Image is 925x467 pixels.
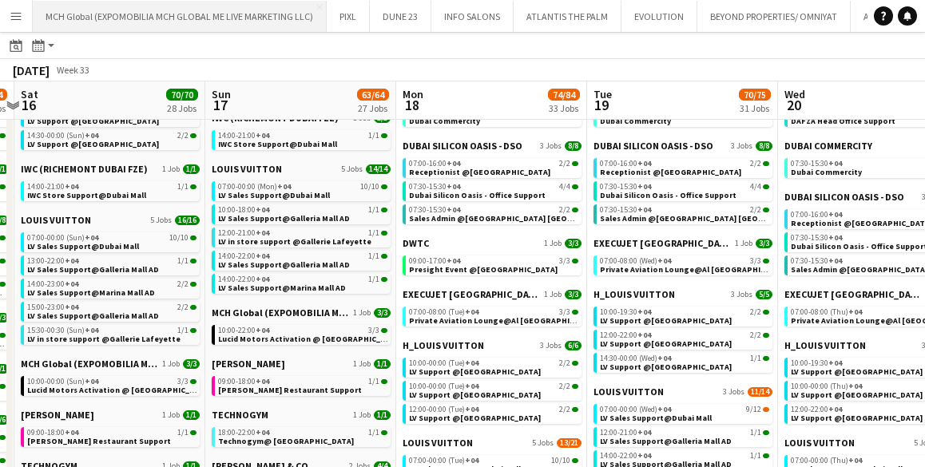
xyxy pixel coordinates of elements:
[750,206,761,214] span: 2/2
[277,181,291,192] span: +04
[27,132,98,140] span: 14:30-00:00 (Sun)
[27,303,78,311] span: 15:00-23:00
[544,239,562,248] span: 1 Job
[409,359,478,367] span: 10:00-00:00 (Tue)
[600,213,819,224] span: Sales Admin @Dubai Silicon Oasis
[327,1,370,32] button: PIXL
[21,163,200,214] div: IWC (RICHEMONT DUBAI FZE)1 Job1/114:00-21:00+041/1IWC Store Support@Dubai Mall
[218,236,371,247] span: LV in store support @Gallerie Lafeyette
[600,315,732,326] span: LV Support @Dubai Mall
[218,252,269,260] span: 14:00-22:00
[600,116,671,126] span: Dubai Commercity
[212,163,391,307] div: LOUIS VUITTON5 Jobs14/1407:00-00:00 (Mon)+0410/10LV Sales Support@Dubai Mall10:00-18:00+041/1LV S...
[177,132,189,140] span: 2/2
[594,140,713,152] span: DUBAI SILICON OASIS - DSO
[27,255,197,274] a: 13:00-22:00+041/1LV Sales Support@Galleria Mall AD
[368,206,379,214] span: 1/1
[828,158,842,168] span: +04
[559,183,570,191] span: 4/4
[368,275,379,283] span: 1/1
[256,251,269,261] span: +04
[21,409,200,421] a: [PERSON_NAME]1 Job1/1
[431,1,514,32] button: INFO SALONS
[366,164,391,174] span: 14/14
[162,164,180,174] span: 1 Job
[600,264,792,275] span: Private Aviation Lounge@Al Maktoum Airport
[368,378,379,386] span: 1/1
[177,257,189,265] span: 1/1
[409,257,460,265] span: 09:00-17:00
[409,366,541,377] span: LV Support @Dubai Mall
[177,280,189,288] span: 2/2
[212,409,391,460] div: TECHNOGYM1 Job1/118:00-22:00+041/1Technogym@ [GEOGRAPHIC_DATA]
[600,255,769,274] a: 07:00-08:00 (Wed)+043/3Private Aviation Lounge@Al [GEOGRAPHIC_DATA]
[791,413,923,423] span: LV Support @Mall of the Emirates
[750,183,761,191] span: 4/4
[756,141,772,151] span: 8/8
[403,288,582,300] a: EXECUJET [GEOGRAPHIC_DATA]1 Job3/3
[403,237,582,288] div: DWTC1 Job3/309:00-17:00+043/3Presight Event @[GEOGRAPHIC_DATA]
[791,390,923,400] span: LV Support @Dubai Mall
[600,330,769,348] a: 12:00-22:00+042/2LV Support @[GEOGRAPHIC_DATA]
[600,308,651,316] span: 10:00-19:30
[403,339,582,437] div: H_LOUIS VUITTON3 Jobs6/610:00-00:00 (Tue)+042/2LV Support @[GEOGRAPHIC_DATA]10:00-00:00 (Tue)+042...
[27,183,78,191] span: 14:00-21:00
[218,275,269,283] span: 14:00-22:00
[21,163,148,175] span: IWC (RICHEMONT DUBAI FZE)
[21,409,200,460] div: [PERSON_NAME]1 Job1/109:00-18:00+041/1[PERSON_NAME] Restaurant Support
[637,307,651,317] span: +04
[27,334,181,344] span: LV in store support @Gallerie Lafeyette
[218,204,387,223] a: 10:00-18:00+041/1LV Sales Support@Galleria Mall AD
[403,339,484,351] span: H_LOUIS VUITTON
[212,112,391,163] div: IWC (RICHEMONT DUBAI FZE)1 Job1/114:00-21:00+041/1IWC Store Support@Dubai Mall
[403,140,522,152] span: DUBAI SILICON OASIS - DSO
[559,406,570,414] span: 2/2
[403,140,582,152] a: DUBAI SILICON OASIS - DSO3 Jobs8/8
[594,140,772,237] div: DUBAI SILICON OASIS - DSO3 Jobs8/807:00-16:00+042/2Receptionist @[GEOGRAPHIC_DATA]07:30-15:30+044...
[27,287,155,298] span: LV Sales Support@Marina Mall AD
[637,204,651,215] span: +04
[594,386,772,398] a: LOUIS VUITTON3 Jobs11/14
[162,359,180,369] span: 1 Job
[218,190,330,200] span: LV Sales Support@Dubai Mall
[828,209,842,220] span: +04
[21,358,159,370] span: MCH Global (EXPOMOBILIA MCH GLOBAL ME LIVE MARKETING LLC)
[791,382,862,390] span: 10:00-00:00 (Thu)
[697,1,851,32] button: BEYOND PROPERTIES/ OMNIYAT
[177,378,189,386] span: 3/3
[218,334,403,344] span: Lucid Motors Activation @ Galleria Mall
[600,338,732,349] span: LV Support @Mall of the Emirates
[27,385,212,395] span: Lucid Motors Activation @ Galleria Mall
[403,140,582,237] div: DUBAI SILICON OASIS - DSO3 Jobs8/807:00-16:00+042/2Receptionist @[GEOGRAPHIC_DATA]07:30-15:30+044...
[374,359,391,369] span: 1/1
[27,325,197,343] a: 15:30-00:30 (Sun)+041/1LV in store support @Gallerie Lafeyette
[600,181,769,200] a: 07:30-15:30+044/4Dubai Silicon Oasis - Office Support
[27,130,197,148] a: 14:30-00:00 (Sun)+042/2LV Support @[GEOGRAPHIC_DATA]
[27,116,159,126] span: LV Support @Mall of the Emirates
[750,257,761,265] span: 3/3
[368,327,379,334] span: 3/3
[403,288,582,339] div: EXECUJET [GEOGRAPHIC_DATA]1 Job3/307:00-08:00 (Tue)+043/3Private Aviation Lounge@Al [GEOGRAPHIC_D...
[169,234,189,242] span: 10/10
[828,404,842,414] span: +04
[183,359,200,369] span: 3/3
[791,211,842,219] span: 07:00-16:00
[409,358,578,376] a: 10:00-00:00 (Tue)+042/2LV Support @[GEOGRAPHIC_DATA]
[218,132,269,140] span: 14:00-21:00
[756,239,772,248] span: 3/3
[27,376,197,394] a: 10:00-00:00 (Sun)+043/3Lucid Motors Activation @ [GEOGRAPHIC_DATA]
[750,331,761,339] span: 2/2
[409,206,460,214] span: 07:30-15:30
[594,237,772,288] div: EXECUJET [GEOGRAPHIC_DATA]1 Job3/307:00-08:00 (Wed)+043/3Private Aviation Lounge@Al [GEOGRAPHIC_D...
[27,232,197,251] a: 07:00-00:00 (Sun)+0410/10LV Sales Support@Dubai Mall
[731,290,752,299] span: 3 Jobs
[212,409,391,421] a: TECHNOGYM1 Job1/1
[218,283,346,293] span: LV Sales Support@Marina Mall AD
[594,288,675,300] span: H_LOUIS VUITTON
[409,167,550,177] span: Receptionist @Dubai Silicon Oasis
[85,130,98,140] span: +04
[600,167,741,177] span: Receptionist @Dubai Silicon Oasis
[600,404,769,422] a: 07:00-00:00 (Wed)+049/12LV Sales Support@Dubai Mall
[177,183,189,191] span: 1/1
[784,339,866,351] span: H_LOUIS VUITTON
